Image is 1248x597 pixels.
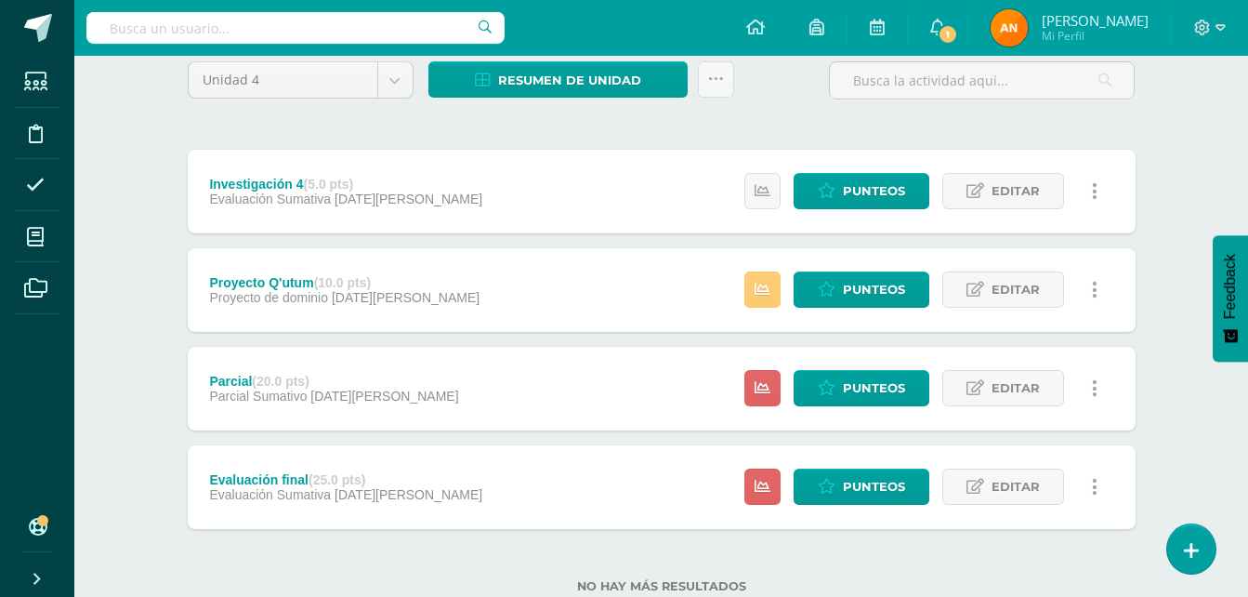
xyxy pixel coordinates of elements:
span: Mi Perfil [1042,28,1149,44]
span: Punteos [843,174,905,208]
strong: (25.0 pts) [309,472,365,487]
strong: (20.0 pts) [252,374,309,389]
span: Evaluación Sumativa [209,192,331,206]
span: [DATE][PERSON_NAME] [332,290,479,305]
span: Proyecto de dominio [209,290,328,305]
span: Resumen de unidad [498,63,641,98]
input: Busca la actividad aquí... [830,62,1134,99]
span: Unidad 4 [203,62,363,98]
a: Punteos [794,173,929,209]
span: [DATE][PERSON_NAME] [310,389,458,404]
a: Punteos [794,370,929,406]
div: Proyecto Q'utum [209,275,479,290]
span: Parcial Sumativo [209,389,307,404]
span: 1 [938,24,958,45]
div: Evaluación final [209,472,482,487]
span: Editar [992,470,1040,504]
a: Punteos [794,469,929,505]
span: Editar [992,371,1040,405]
a: Punteos [794,272,929,308]
strong: (5.0 pts) [304,177,354,192]
span: Punteos [843,371,905,405]
a: Unidad 4 [189,62,413,98]
img: 3a38ccc57df8c3e4ccb5f83e14a3f63e.png [991,9,1028,46]
button: Feedback - Mostrar encuesta [1213,235,1248,362]
span: Editar [992,272,1040,307]
div: Investigación 4 [209,177,482,192]
input: Busca un usuario... [86,12,505,44]
span: [DATE][PERSON_NAME] [335,192,482,206]
span: Evaluación Sumativa [209,487,331,502]
span: Punteos [843,272,905,307]
span: [PERSON_NAME] [1042,11,1149,30]
strong: (10.0 pts) [314,275,371,290]
span: Editar [992,174,1040,208]
span: Feedback [1222,254,1239,319]
span: Punteos [843,470,905,504]
span: [DATE][PERSON_NAME] [335,487,482,502]
a: Resumen de unidad [428,61,688,98]
label: No hay más resultados [188,579,1136,593]
div: Parcial [209,374,458,389]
